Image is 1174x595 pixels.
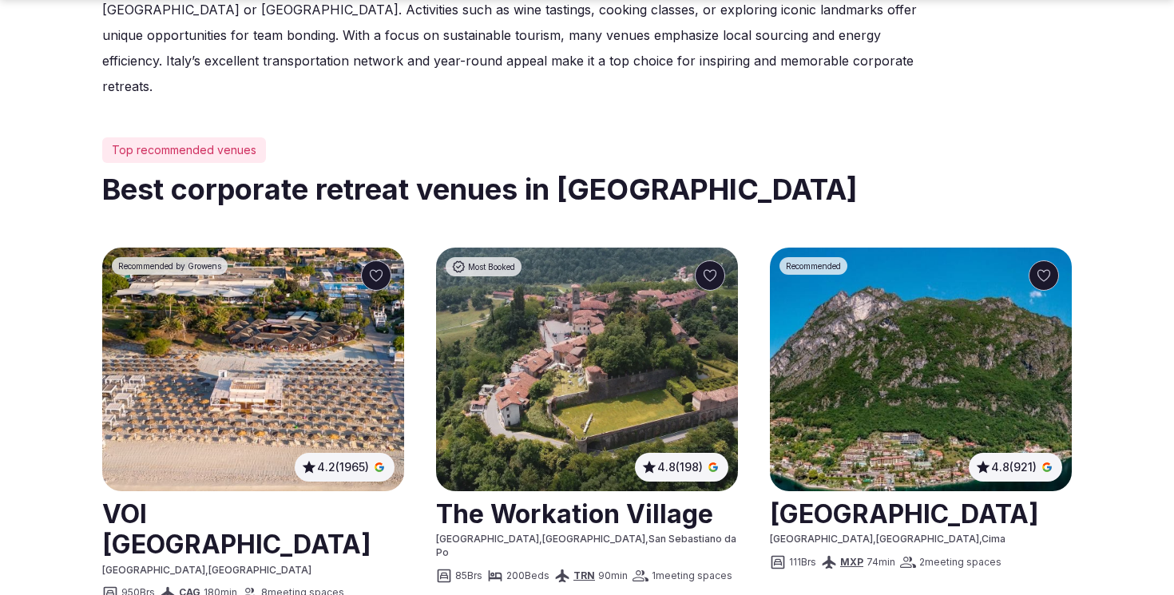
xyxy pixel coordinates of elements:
[779,257,847,275] div: Recommended
[102,493,404,564] h2: VOI [GEOGRAPHIC_DATA]
[770,248,1072,491] img: Parco San Marco Hotels & Beach Resort
[876,533,979,545] span: [GEOGRAPHIC_DATA]
[770,493,1072,533] a: View venue
[873,533,876,545] span: ,
[436,533,736,558] span: San Sebastiano da Po
[542,533,645,545] span: [GEOGRAPHIC_DATA]
[573,569,595,581] a: TRN
[205,564,208,576] span: ,
[446,257,522,276] div: Most Booked
[436,248,738,491] img: The Workation Village
[919,556,1001,569] span: 2 meeting spaces
[991,459,1037,475] span: 4.8 (921)
[468,261,515,272] span: Most Booked
[840,556,863,568] a: MXP
[436,533,539,545] span: [GEOGRAPHIC_DATA]
[102,169,1072,209] h2: Best corporate retreat venues in [GEOGRAPHIC_DATA]
[436,493,738,533] h2: The Workation Village
[317,459,369,475] span: 4.2 (1965)
[982,533,1005,545] span: Cima
[539,533,542,545] span: ,
[652,569,732,583] span: 1 meeting spaces
[598,569,628,583] span: 90 min
[867,556,895,569] span: 74 min
[102,137,266,163] div: Top recommended venues
[975,459,1056,475] button: 4.8(921)
[786,260,841,272] span: Recommended
[102,248,404,491] img: VOI Tanka Village
[301,459,388,475] button: 4.2(1965)
[455,569,482,583] span: 85 Brs
[436,493,738,533] a: View venue
[506,569,549,583] span: 200 Beds
[979,533,982,545] span: ,
[641,459,722,475] button: 4.8(198)
[436,248,738,491] a: See The Workation Village
[112,257,228,275] div: Recommended by Growens
[770,533,873,545] span: [GEOGRAPHIC_DATA]
[789,556,816,569] span: 111 Brs
[118,260,221,272] span: Recommended by Growens
[208,564,311,576] span: [GEOGRAPHIC_DATA]
[657,459,703,475] span: 4.8 (198)
[102,564,205,576] span: [GEOGRAPHIC_DATA]
[102,493,404,564] a: View venue
[645,533,648,545] span: ,
[102,248,404,491] a: See VOI Tanka Village
[770,248,1072,491] a: See Parco San Marco Hotels & Beach Resort
[770,493,1072,533] h2: [GEOGRAPHIC_DATA]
